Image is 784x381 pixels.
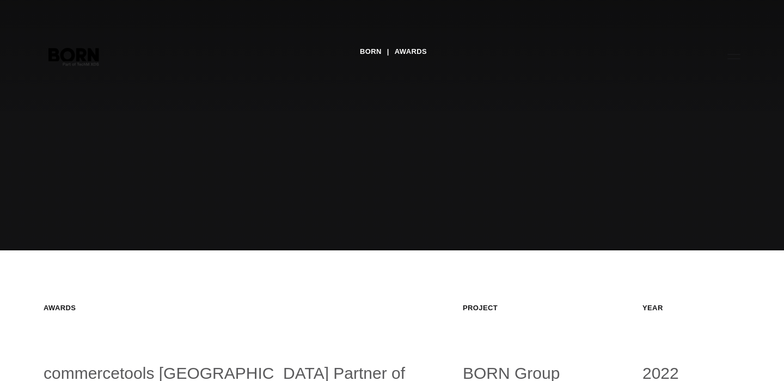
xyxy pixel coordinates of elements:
[44,303,441,314] div: Awards
[721,45,747,67] button: Open
[395,44,427,60] a: Awards
[360,44,382,60] a: BORN
[642,303,740,314] div: Year
[463,303,621,314] div: Project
